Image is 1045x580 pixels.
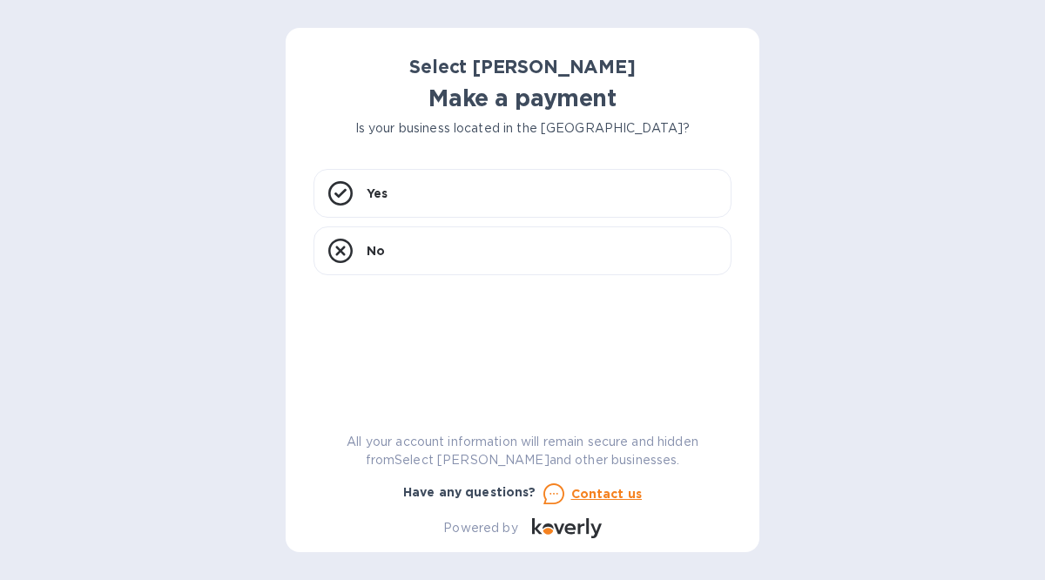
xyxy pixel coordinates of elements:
[443,519,517,537] p: Powered by
[571,487,643,501] u: Contact us
[367,242,385,260] p: No
[403,485,536,499] b: Have any questions?
[409,56,636,78] b: Select [PERSON_NAME]
[313,433,731,469] p: All your account information will remain secure and hidden from Select [PERSON_NAME] and other bu...
[313,119,731,138] p: Is your business located in the [GEOGRAPHIC_DATA]?
[367,185,388,202] p: Yes
[313,84,731,112] h1: Make a payment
